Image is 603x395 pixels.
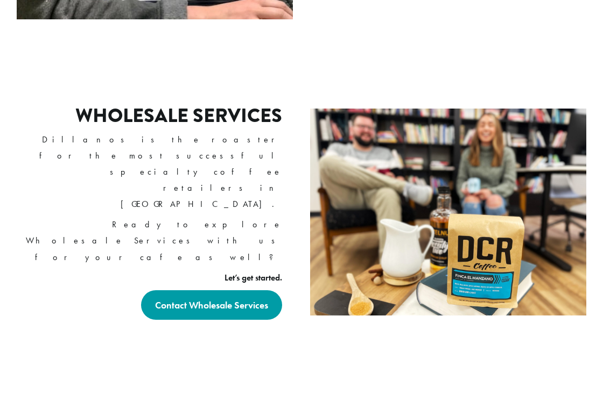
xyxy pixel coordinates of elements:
a: Contact Wholesale Services [141,290,282,320]
h2: Wholesale Services [75,104,282,127]
strong: Let’s get started. [225,272,282,283]
strong: Contact Wholesale Services [155,299,268,311]
p: Ready to explore Wholesale Services with us for your cafe as well? [19,217,282,265]
p: Dillanos is the roaster for the most successful specialty coffee retailers in [GEOGRAPHIC_DATA]. [19,132,282,212]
